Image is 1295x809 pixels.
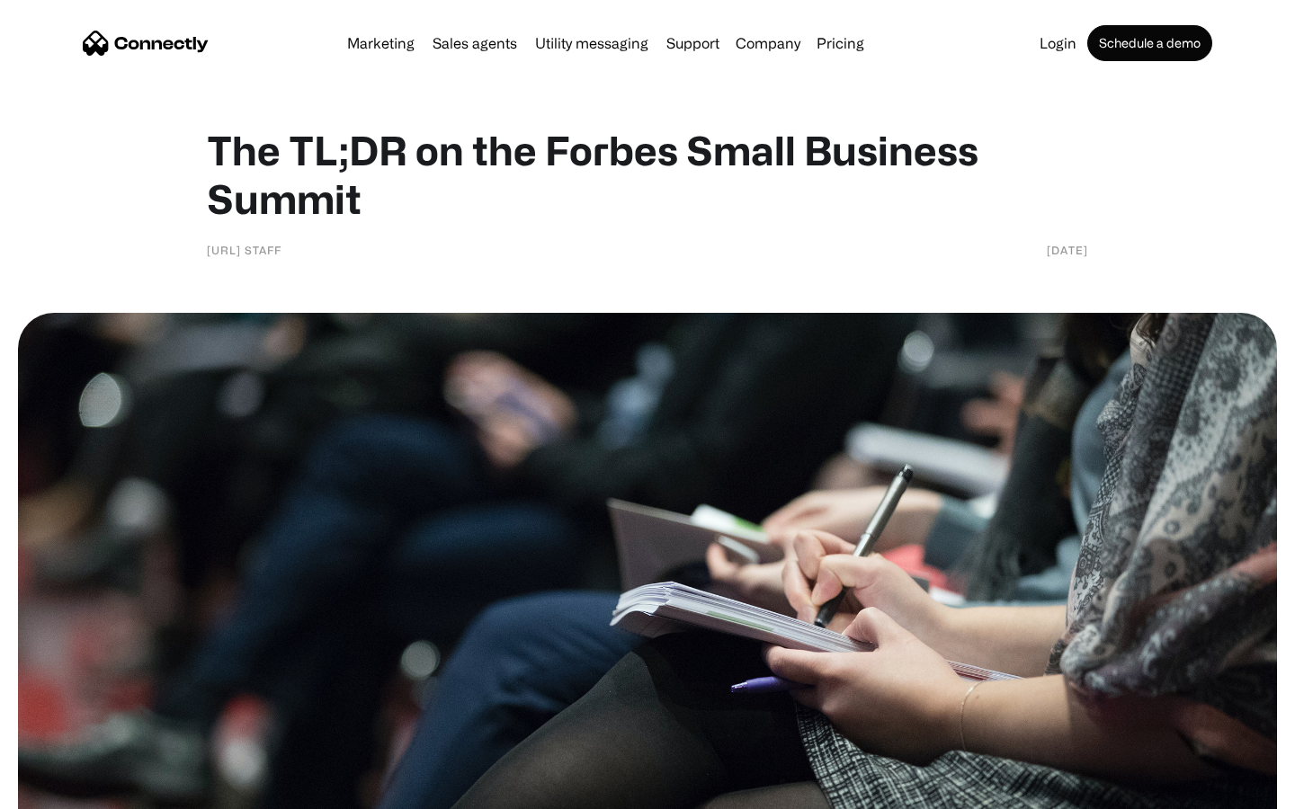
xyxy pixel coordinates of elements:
[340,36,422,50] a: Marketing
[1047,241,1088,259] div: [DATE]
[207,241,281,259] div: [URL] Staff
[1032,36,1084,50] a: Login
[528,36,656,50] a: Utility messaging
[1087,25,1212,61] a: Schedule a demo
[36,778,108,803] ul: Language list
[425,36,524,50] a: Sales agents
[18,778,108,803] aside: Language selected: English
[809,36,871,50] a: Pricing
[659,36,727,50] a: Support
[736,31,800,56] div: Company
[207,126,1088,223] h1: The TL;DR on the Forbes Small Business Summit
